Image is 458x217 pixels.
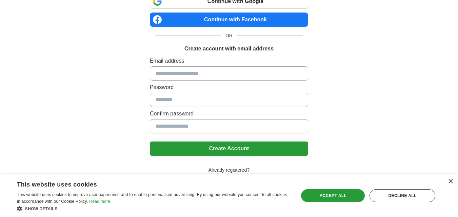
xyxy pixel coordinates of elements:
span: This website uses cookies to improve user experience and to enable personalised advertising. By u... [17,192,287,204]
div: Show details [17,205,291,212]
a: Read more, opens a new window [89,199,110,204]
a: Continue with Facebook [150,13,308,27]
button: Create Account [150,142,308,156]
div: Decline all [370,189,435,202]
div: Close [448,179,453,184]
label: Email address [150,57,308,65]
h1: Create account with email address [184,45,274,53]
span: Already registered? [204,167,254,174]
span: OR [221,32,237,39]
div: Accept all [301,189,365,202]
label: Confirm password [150,110,308,118]
div: This website uses cookies [17,178,274,189]
span: Show details [25,207,58,211]
label: Password [150,83,308,91]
